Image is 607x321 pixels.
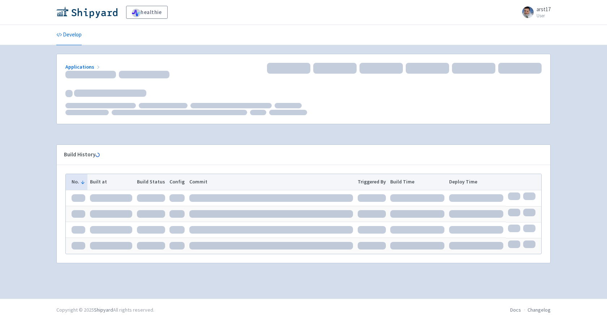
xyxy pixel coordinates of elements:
a: Changelog [528,307,551,313]
span: arst17 [537,6,551,13]
a: Develop [56,25,82,45]
div: Copyright © 2025 All rights reserved. [56,306,154,314]
th: Config [167,174,187,190]
a: Docs [510,307,521,313]
th: Commit [187,174,356,190]
th: Build Time [388,174,447,190]
a: arst17 User [518,6,551,18]
div: Build History [64,151,531,159]
a: healthie [126,6,168,19]
a: Shipyard [94,307,113,313]
th: Triggered By [355,174,388,190]
small: User [537,13,551,18]
th: Build Status [134,174,167,190]
th: Built at [87,174,134,190]
th: Deploy Time [447,174,506,190]
button: No. [72,178,85,186]
a: Applications [65,64,101,70]
img: Shipyard logo [56,6,117,18]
